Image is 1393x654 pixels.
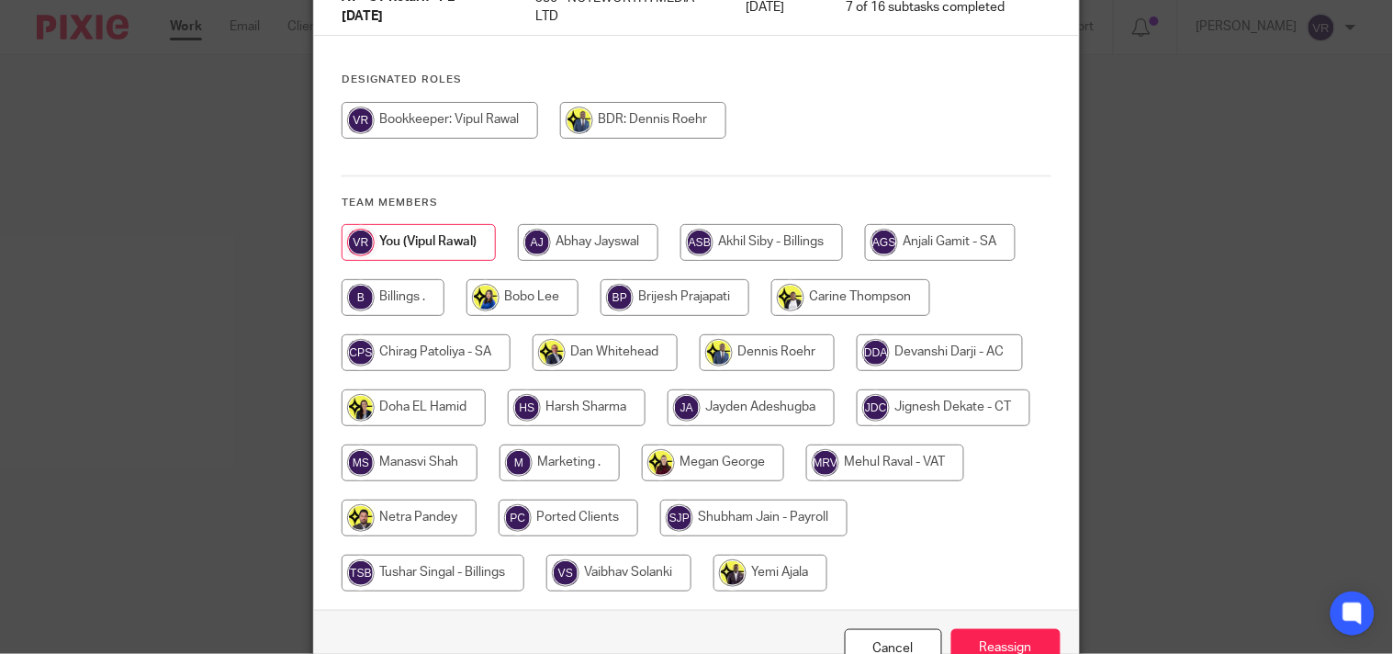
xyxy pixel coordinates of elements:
[342,73,1050,87] h4: Designated Roles
[342,196,1050,210] h4: Team members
